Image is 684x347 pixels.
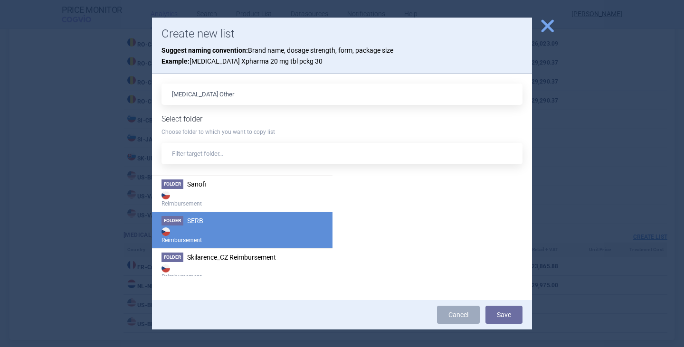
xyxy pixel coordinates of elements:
strong: Example: [161,57,190,65]
img: CZ [161,191,170,199]
span: Skilarence_CZ Reimbursement [187,253,276,261]
button: Save [485,306,522,324]
h1: Create new list [161,27,522,41]
p: Choose folder to which you want to copy list [161,128,522,136]
input: List name [161,84,522,105]
p: Brand name, dosage strength, form, package size [MEDICAL_DATA] Xpharma 20 mg tbl pckg 30 [161,45,522,66]
strong: Suggest naming convention: [161,47,248,54]
strong: Reimbursement [161,189,323,208]
input: Filter target folder… [161,143,522,164]
img: CZ [161,264,170,272]
strong: Reimbursement [161,262,323,281]
span: Folder [161,216,183,225]
h1: Select folder [161,114,522,123]
img: CZ [161,227,170,236]
span: Folder [161,179,183,189]
span: SERB [187,217,203,225]
a: Cancel [437,306,480,324]
strong: Reimbursement [161,225,323,244]
span: Folder [161,253,183,262]
span: Sanofi [187,180,206,188]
